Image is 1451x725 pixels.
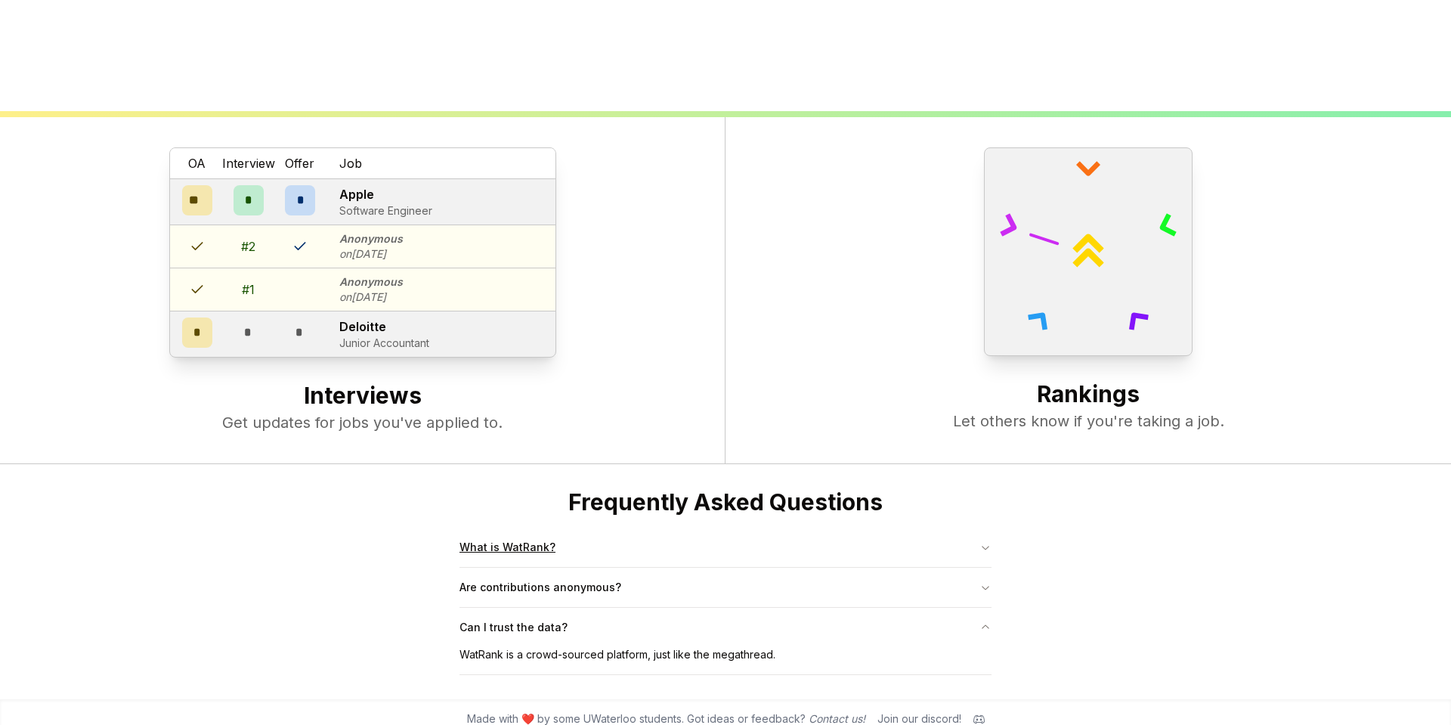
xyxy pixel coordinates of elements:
p: Deloitte [339,318,429,336]
a: Contact us! [809,712,865,725]
p: Get updates for jobs you've applied to. [30,412,695,433]
p: on [DATE] [339,246,403,262]
h2: Frequently Asked Questions [459,488,992,516]
h2: Rankings [756,380,1421,411]
button: Can I trust the data? [459,608,992,647]
p: Software Engineer [339,203,432,218]
p: Let others know if you're taking a job. [756,411,1421,432]
span: Job [339,154,362,172]
div: # 1 [242,280,255,299]
p: Junior Accountant [339,336,429,351]
button: What is WatRank? [459,528,992,567]
p: Anonymous [339,231,403,246]
h2: Interviews [30,382,695,412]
div: Can I trust the data? [459,647,992,674]
p: Apple [339,185,432,203]
p: on [DATE] [339,290,403,305]
span: Offer [285,154,314,172]
p: Anonymous [339,274,403,290]
span: Interview [222,154,275,172]
div: WatRank is a crowd-sourced platform, just like the megathread. [459,647,992,674]
div: # 2 [241,237,255,256]
button: Are contributions anonymous? [459,568,992,607]
span: OA [188,154,206,172]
